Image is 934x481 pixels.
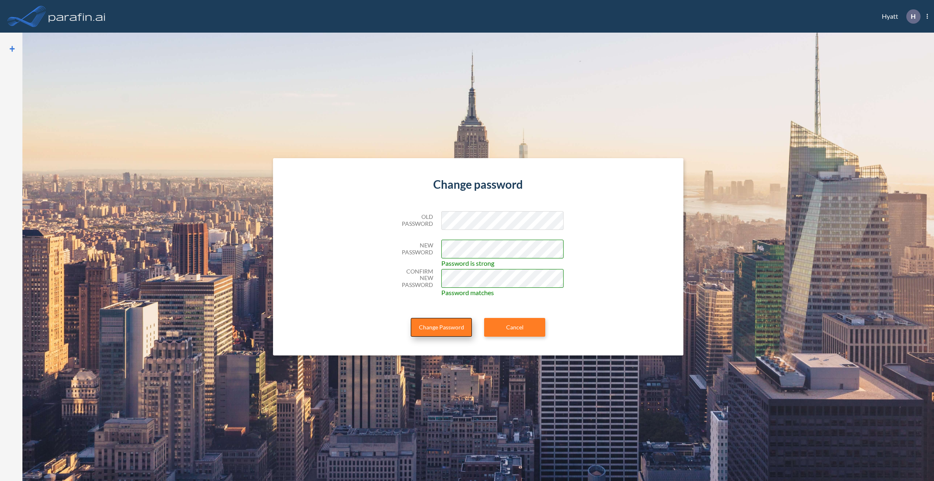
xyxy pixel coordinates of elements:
div: Hyatt [870,9,928,24]
h5: New Password [392,242,433,256]
h5: Old Password [392,214,433,227]
span: Password matches [441,288,494,298]
button: Change Password [411,318,472,337]
h5: Confirm New Password [392,268,433,289]
h4: Change password [392,178,564,192]
img: logo [47,8,107,24]
p: H [911,13,916,20]
a: Cancel [484,318,545,337]
span: Password is strong [441,258,494,268]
